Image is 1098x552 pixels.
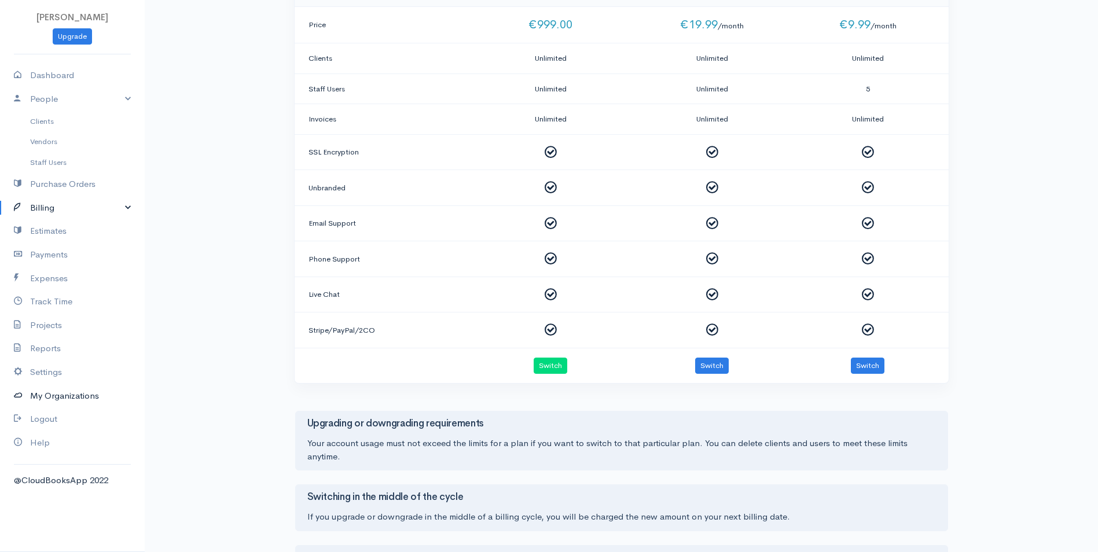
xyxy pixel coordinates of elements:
[295,7,469,43] td: Price
[696,84,728,94] span: Unlimited
[695,358,729,374] button: Switch
[528,17,572,32] span: €999.00
[839,17,871,32] span: €9.99
[295,104,469,135] td: Invoices
[852,114,884,124] span: Unlimited
[535,53,567,63] span: Unlimited
[680,17,718,32] span: €19.99
[632,7,792,43] td: /month
[295,73,469,104] td: Staff Users
[295,205,469,241] td: Email Support
[295,43,469,74] td: Clients
[696,114,728,124] span: Unlimited
[295,277,469,312] td: Live Chat
[36,12,108,23] span: [PERSON_NAME]
[307,510,936,524] div: If you upgrade or downgrade in the middle of a billing cycle, you will be charged the new amount ...
[792,7,948,43] td: /month
[866,84,870,94] span: 5
[307,418,936,429] h3: Upgrading or downgrading requirements
[307,437,936,463] div: Your account usage must not exceed the limits for a plan if you want to switch to that particular...
[14,474,131,487] div: @CloudBooksApp 2022
[696,53,728,63] span: Unlimited
[852,53,884,63] span: Unlimited
[53,28,92,45] a: Upgrade
[295,312,469,348] td: Stripe/PayPal/2CO
[307,492,936,503] h3: Switching in the middle of the cycle
[535,114,567,124] span: Unlimited
[295,241,469,277] td: Phone Support
[851,358,884,374] button: Switch
[295,134,469,170] td: SSL Encryption
[295,170,469,206] td: Unbranded
[535,84,567,94] span: Unlimited
[534,358,567,374] button: Switch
